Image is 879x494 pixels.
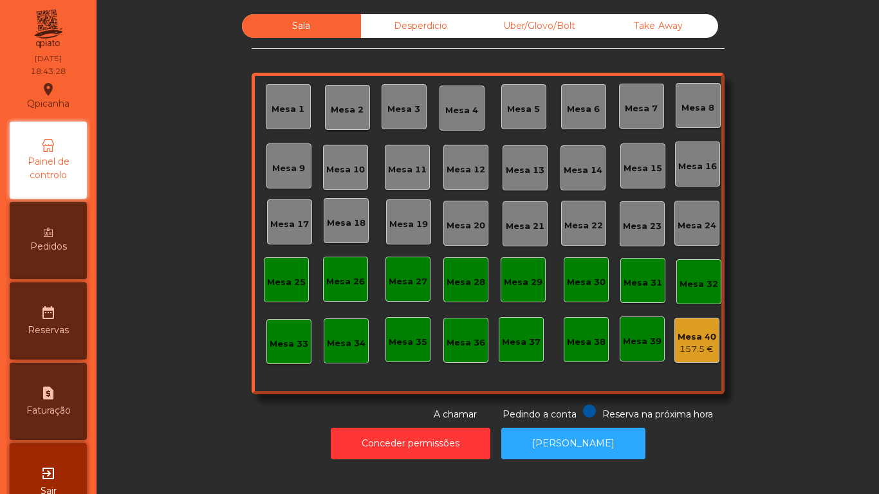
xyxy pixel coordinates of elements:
div: Mesa 16 [678,160,717,173]
div: Mesa 25 [267,276,306,289]
div: Mesa 9 [272,162,305,175]
span: Pedidos [30,240,67,253]
div: Mesa 36 [447,336,485,349]
div: Mesa 22 [564,219,603,232]
div: Mesa 28 [447,276,485,289]
div: Mesa 33 [270,338,308,351]
div: Mesa 3 [387,103,420,116]
div: Desperdicio [361,14,480,38]
div: Mesa 30 [567,276,606,289]
i: exit_to_app [41,466,56,481]
div: Mesa 15 [624,162,662,175]
img: qpiato [32,6,64,51]
div: [DATE] [35,53,62,64]
span: Reserva na próxima hora [602,408,713,420]
span: Pedindo a conta [503,408,577,420]
div: Mesa 40 [678,331,716,343]
span: Reservas [28,324,69,337]
div: Mesa 4 [445,104,478,117]
div: Mesa 38 [567,336,606,349]
button: [PERSON_NAME] [501,428,645,459]
div: Mesa 21 [506,220,544,233]
div: Mesa 13 [506,164,544,177]
i: location_on [41,82,56,97]
div: Sala [242,14,361,38]
div: 18:43:28 [31,66,66,77]
div: Mesa 37 [502,336,541,349]
div: Mesa 35 [389,336,427,349]
div: Mesa 26 [326,275,365,288]
div: Mesa 29 [504,276,542,289]
div: Mesa 23 [623,220,662,233]
div: Mesa 20 [447,219,485,232]
span: Painel de controlo [13,155,84,182]
i: request_page [41,385,56,401]
div: Mesa 6 [567,103,600,116]
div: Mesa 14 [564,164,602,177]
i: date_range [41,305,56,320]
span: Faturação [26,404,71,417]
div: Mesa 10 [326,163,365,176]
div: Qpicanha [27,80,69,112]
div: Mesa 5 [507,103,540,116]
div: Mesa 32 [680,278,718,291]
div: Mesa 27 [389,275,427,288]
div: Mesa 2 [331,104,364,116]
div: Mesa 1 [272,103,304,116]
div: Mesa 17 [270,218,309,231]
div: Mesa 19 [389,218,428,231]
div: Mesa 34 [327,337,365,350]
div: Mesa 39 [623,335,662,348]
div: Mesa 18 [327,217,365,230]
div: Mesa 7 [625,102,658,115]
div: Mesa 11 [388,163,427,176]
div: Take Away [599,14,718,38]
span: A chamar [434,408,477,420]
div: Mesa 31 [624,277,662,289]
div: Mesa 12 [447,163,485,176]
button: Conceder permissões [331,428,490,459]
div: Mesa 24 [678,219,716,232]
div: Uber/Glovo/Bolt [480,14,599,38]
div: Mesa 8 [681,102,714,114]
div: 157.5 € [678,343,716,356]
